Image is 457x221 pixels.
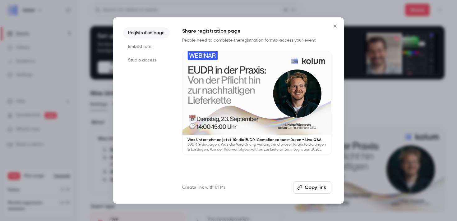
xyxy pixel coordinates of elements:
[182,184,225,191] a: Create link with UTMs
[293,181,331,194] button: Copy link
[329,20,341,32] button: Close
[123,27,170,38] li: Registration page
[123,55,170,66] li: Studio access
[240,38,274,43] a: registration form
[182,37,331,43] p: People need to complete the to access your event
[123,41,170,52] li: Embed form
[182,27,331,35] h1: Share registration page
[182,51,331,155] a: Was Unternehmen jetzt für die EUDR-Compliance tun müssen + Live Q&AEUDR Grundlagen: Was die Veror...
[187,142,326,152] p: EUDR Grundlagen: Was die Verordnung verlangt und wieso Herausforderungen & Lösungen: Von der Rück...
[187,137,326,142] p: Was Unternehmen jetzt für die EUDR-Compliance tun müssen + Live Q&A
